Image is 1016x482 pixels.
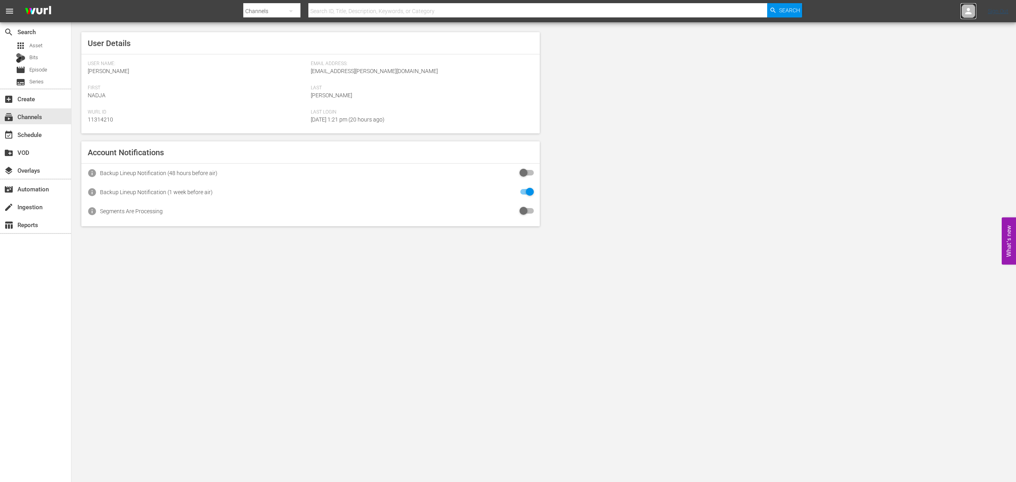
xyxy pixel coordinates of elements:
[988,8,1008,14] a: Sign Out
[87,187,97,197] span: info
[29,66,47,74] span: Episode
[100,170,217,176] div: Backup Lineup Notification (48 hours before air)
[88,68,129,74] span: [PERSON_NAME]
[1002,218,1016,265] button: Open Feedback Widget
[16,41,25,50] span: Asset
[88,92,106,98] span: Nadja
[88,85,307,91] span: First
[779,3,800,17] span: Search
[88,148,164,157] span: Account Notifications
[29,42,42,50] span: Asset
[311,116,385,123] span: [DATE] 1:21 pm (20 hours ago)
[88,109,307,116] span: Wurl Id
[4,202,13,212] span: Ingestion
[88,39,131,48] span: User Details
[4,94,13,104] span: Create
[16,65,25,75] span: Episode
[311,92,352,98] span: [PERSON_NAME]
[767,3,802,17] button: Search
[4,220,13,230] span: Reports
[87,206,97,216] span: info
[88,61,307,67] span: User Name:
[4,112,13,122] span: Channels
[311,109,530,116] span: Last Login
[29,54,38,62] span: Bits
[4,185,13,194] span: Automation
[4,166,13,175] span: Overlays
[88,116,113,123] span: 11314210
[29,78,44,86] span: Series
[311,61,530,67] span: Email Address:
[4,27,13,37] span: Search
[16,77,25,87] span: Series
[87,168,97,178] span: info
[4,148,13,158] span: VOD
[311,68,438,74] span: [EMAIL_ADDRESS][PERSON_NAME][DOMAIN_NAME]
[5,6,14,16] span: menu
[16,53,25,63] div: Bits
[100,208,163,214] div: Segments Are Processing
[19,2,57,21] img: ans4CAIJ8jUAAAAAAAAAAAAAAAAAAAAAAAAgQb4GAAAAAAAAAAAAAAAAAAAAAAAAJMjXAAAAAAAAAAAAAAAAAAAAAAAAgAT5G...
[4,130,13,140] span: Schedule
[100,189,213,195] div: Backup Lineup Notification (1 week before air)
[311,85,530,91] span: Last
